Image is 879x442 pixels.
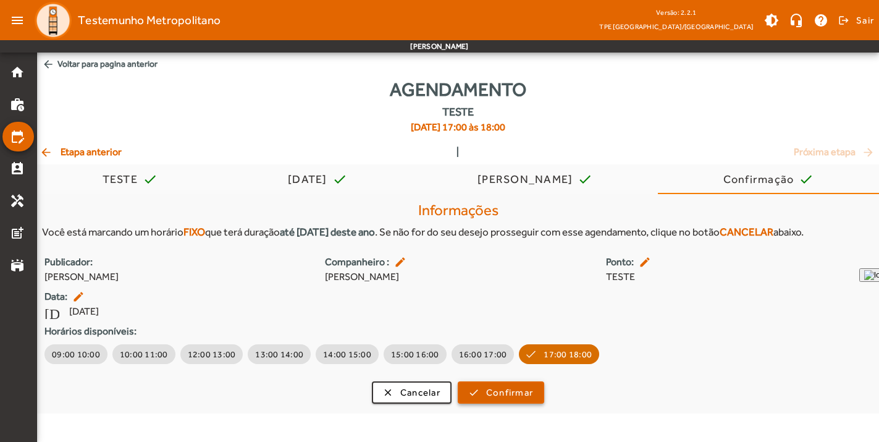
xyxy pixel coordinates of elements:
div: Você está marcando um horário que terá duração . Se não for do seu desejo prosseguir com esse age... [42,224,874,240]
span: 15:00 16:00 [391,348,439,360]
strong: Publicador: [44,255,310,270]
span: Agendamento [390,75,526,103]
span: Etapa anterior [40,145,122,159]
mat-icon: check [799,172,814,187]
mat-icon: stadium [10,258,25,273]
span: TESTE [411,103,505,120]
span: Sair [856,11,874,30]
span: TESTE [606,270,802,284]
strong: até [DATE] deste ano [280,226,375,238]
span: [PERSON_NAME] [44,270,310,284]
span: 17:00 18:00 [544,348,592,360]
mat-icon: arrow_back [42,58,54,70]
mat-icon: menu [5,8,30,33]
h4: Informações [42,202,874,219]
strong: Companheiro : [325,255,389,270]
mat-icon: edit [72,291,87,303]
div: Confirmação [723,173,799,185]
div: Versão: 2.2.1 [599,5,753,20]
div: TESTE [103,173,143,185]
mat-icon: edit_calendar [10,129,25,144]
mat-icon: check [578,172,592,187]
span: [PERSON_NAME] [325,270,591,284]
strong: Horários disponíveis: [44,324,872,339]
strong: FIXO [183,226,205,238]
mat-icon: check [143,172,158,187]
strong: Data: [44,289,67,304]
span: Voltar para pagina anterior [37,53,879,75]
strong: CANCELAR [720,226,773,238]
a: Testemunho Metropolitano [30,2,221,39]
span: 09:00 10:00 [52,348,100,360]
div: [DATE] [288,173,332,185]
button: Confirmar [458,381,544,404]
button: Sair [836,11,874,30]
span: TPE [GEOGRAPHIC_DATA]/[GEOGRAPHIC_DATA] [599,20,753,33]
mat-icon: post_add [10,226,25,240]
mat-icon: handyman [10,193,25,208]
mat-icon: home [10,65,25,80]
span: 13:00 14:00 [255,348,303,360]
mat-icon: arrow_back [40,146,54,158]
mat-icon: edit [639,256,654,268]
span: 12:00 13:00 [188,348,236,360]
span: 14:00 15:00 [323,348,371,360]
span: Cancelar [400,386,440,400]
mat-icon: edit [394,256,409,268]
div: [PERSON_NAME] [477,173,578,185]
span: [DATE] [69,304,99,319]
button: Cancelar [372,381,452,404]
mat-icon: work_history [10,97,25,112]
span: Confirmar [486,386,533,400]
mat-icon: [DATE] [44,304,59,319]
span: Testemunho Metropolitano [78,11,221,30]
span: 16:00 17:00 [459,348,507,360]
mat-icon: perm_contact_calendar [10,161,25,176]
mat-icon: check [332,172,347,187]
span: | [456,145,459,159]
span: [DATE] 17:00 às 18:00 [411,120,505,135]
img: Logo TPE [35,2,72,39]
strong: Ponto: [606,255,634,270]
span: 10:00 11:00 [120,348,168,360]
